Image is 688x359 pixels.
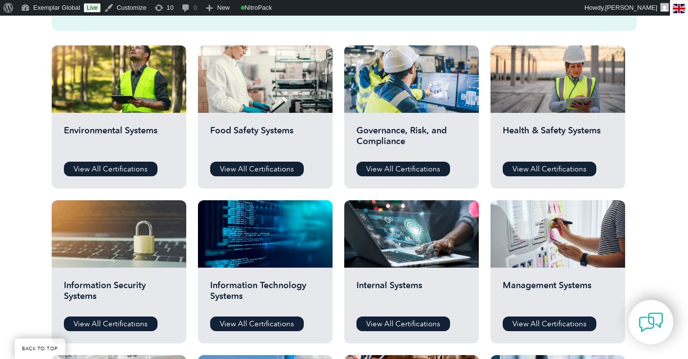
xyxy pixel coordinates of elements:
[210,280,320,309] h2: Information Technology Systems
[503,125,613,154] h2: Health & Safety Systems
[356,280,467,309] h2: Internal Systems
[503,317,596,331] a: View All Certifications
[64,125,174,154] h2: Environmental Systems
[210,162,304,176] a: View All Certifications
[356,162,450,176] a: View All Certifications
[605,4,657,11] span: [PERSON_NAME]
[356,317,450,331] a: View All Certifications
[210,125,320,154] h2: Food Safety Systems
[639,310,663,335] img: contact-chat.png
[64,162,157,176] a: View All Certifications
[503,162,596,176] a: View All Certifications
[64,280,174,309] h2: Information Security Systems
[210,317,304,331] a: View All Certifications
[84,3,100,12] a: Live
[64,317,157,331] a: View All Certifications
[503,280,613,309] h2: Management Systems
[15,338,65,359] a: BACK TO TOP
[356,125,467,154] h2: Governance, Risk, and Compliance
[673,4,685,13] img: en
